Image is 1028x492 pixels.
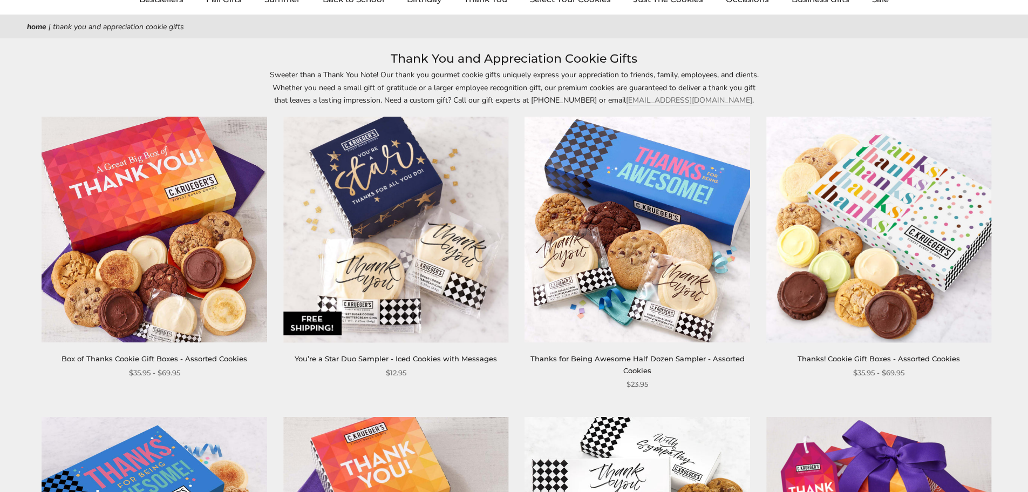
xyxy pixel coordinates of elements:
[386,367,406,379] span: $12.95
[42,117,267,342] img: Box of Thanks Cookie Gift Boxes - Assorted Cookies
[283,117,508,342] img: You’re a Star Duo Sampler - Iced Cookies with Messages
[627,379,648,390] span: $23.95
[53,22,184,32] span: Thank You and Appreciation Cookie Gifts
[853,367,904,379] span: $35.95 - $69.95
[530,354,745,374] a: Thanks for Being Awesome Half Dozen Sampler - Assorted Cookies
[626,95,752,105] a: [EMAIL_ADDRESS][DOMAIN_NAME]
[27,21,1001,33] nav: breadcrumbs
[49,22,51,32] span: |
[129,367,180,379] span: $35.95 - $69.95
[295,354,497,363] a: You’re a Star Duo Sampler - Iced Cookies with Messages
[798,354,960,363] a: Thanks! Cookie Gift Boxes - Assorted Cookies
[62,354,247,363] a: Box of Thanks Cookie Gift Boxes - Assorted Cookies
[525,117,750,342] img: Thanks for Being Awesome Half Dozen Sampler - Assorted Cookies
[43,49,985,69] h1: Thank You and Appreciation Cookie Gifts
[266,69,763,106] p: Sweeter than a Thank You Note! Our thank you gourmet cookie gifts uniquely express your appreciat...
[766,117,991,342] img: Thanks! Cookie Gift Boxes - Assorted Cookies
[9,451,112,483] iframe: Sign Up via Text for Offers
[27,22,46,32] a: Home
